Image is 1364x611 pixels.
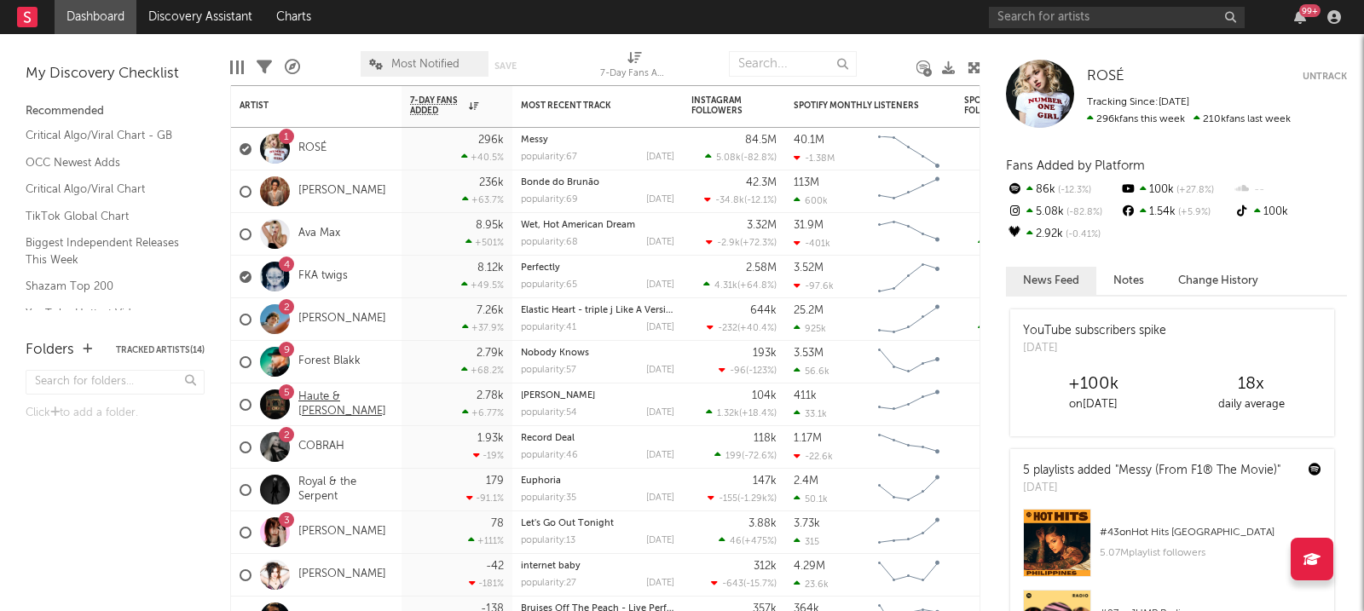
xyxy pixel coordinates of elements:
div: -19 % [473,450,504,461]
div: ( ) [706,237,777,248]
span: +72.3 % [743,239,774,248]
div: 3.52M [794,262,824,274]
div: 40.1M [794,135,824,146]
a: FKA twigs [298,269,348,284]
svg: Chart title [870,128,947,170]
div: ( ) [711,578,777,589]
a: Ava Max [298,227,340,241]
span: -643 [722,579,743,589]
div: Spotify Monthly Listeners [794,101,922,111]
svg: Chart title [870,298,947,341]
span: -123 % [748,366,774,376]
span: 210k fans last week [1087,114,1291,124]
div: 104k [752,390,777,401]
div: +100k [1014,374,1172,395]
div: ( ) [708,493,777,504]
div: 50.1k [794,493,828,504]
span: -82.8 % [743,153,774,163]
div: Let's Go Out Tonight [521,519,674,528]
a: Let's Go Out Tonight [521,519,614,528]
span: Fans Added by Platform [1006,159,1145,172]
span: -34.8k [715,196,744,205]
a: Messy [521,135,548,145]
input: Search... [729,51,857,77]
div: 4.29M [794,561,825,572]
a: Critical Algo/Viral Chart - GB [26,126,188,145]
button: Tracked Artists(14) [116,346,205,354]
svg: Chart title [870,383,947,426]
div: [DATE] [646,323,674,332]
div: 3.53M [794,348,824,359]
div: Messy [521,135,674,145]
div: Nobody Knows [521,349,674,358]
a: TikTok Global Chart [26,207,188,226]
span: -72.6 % [744,452,774,461]
svg: Chart title [870,213,947,256]
a: #43onHot Hits [GEOGRAPHIC_DATA]5.07Mplaylist followers [1010,509,1334,590]
div: ( ) [707,322,777,333]
div: [DATE] [646,195,674,205]
span: -96 [730,366,746,376]
div: ( ) [704,194,777,205]
div: 5.07M playlist followers [1100,543,1321,563]
span: Tracking Since: [DATE] [1087,97,1189,107]
a: YouTube Hottest Videos [26,304,188,323]
span: -232 [718,324,737,333]
div: 78 [491,518,504,529]
div: YouTube subscribers spike [1023,322,1166,340]
div: 1.17M [794,433,822,444]
span: +40.4 % [740,324,774,333]
span: -1.29k % [740,494,774,504]
div: [DATE] [1023,480,1280,497]
button: Untrack [1303,68,1347,85]
div: 2.78k [477,390,504,401]
span: -0.41 % [1063,230,1101,239]
a: Nobody Knows [521,349,589,358]
div: 5 playlists added [1023,462,1280,480]
div: 7-Day Fans Added (7-Day Fans Added) [600,64,668,84]
div: -181 % [469,578,504,589]
div: 100k [1119,179,1233,201]
div: -97.6k [794,280,834,291]
div: 312k [754,561,777,572]
div: popularity: 65 [521,280,577,290]
a: [PERSON_NAME] [298,312,386,326]
a: Haute & [PERSON_NAME] [298,390,393,419]
div: 7.26k [477,305,504,316]
div: internet baby [521,562,674,571]
span: 199 [725,452,742,461]
div: -91.1 % [466,493,504,504]
a: internet baby [521,562,581,571]
a: Record Deal [521,434,575,443]
div: ( ) [714,450,777,461]
svg: Chart title [870,170,947,213]
div: 925k [794,323,826,334]
span: 7-Day Fans Added [410,95,465,116]
div: popularity: 27 [521,579,576,588]
div: +501 % [465,237,504,248]
div: popularity: 54 [521,408,577,418]
div: +37.9 % [462,322,504,333]
div: 644k [750,305,777,316]
div: 411k [794,390,817,401]
span: ROSÉ [1087,69,1124,84]
a: ROSÉ [298,141,327,156]
div: 33.1k [794,408,827,419]
div: +63.7 % [462,194,504,205]
div: Record Deal [521,434,674,443]
span: -12.3 % [1055,186,1091,195]
div: 99 + [1299,4,1321,17]
div: 18 x [1172,374,1330,395]
input: Search for folders... [26,370,205,395]
div: A&R Pipeline [285,43,300,92]
button: Notes [1096,267,1161,295]
button: 99+ [1294,10,1306,24]
div: popularity: 69 [521,195,578,205]
svg: Chart title [870,341,947,383]
div: [DATE] [646,408,674,418]
a: Forest Blakk [298,354,361,369]
a: "Messy (From F1® The Movie)" [1115,464,1280,476]
div: Artist [240,101,367,111]
div: 23.6k [794,579,829,590]
div: +40.5 % [461,152,504,163]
